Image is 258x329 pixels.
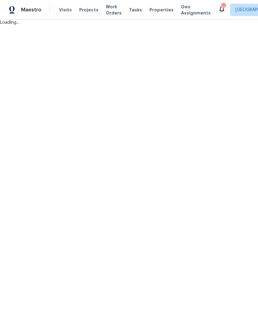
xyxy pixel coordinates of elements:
[221,4,226,10] div: 55
[106,4,122,16] span: Work Orders
[21,7,41,13] span: Maestro
[129,8,142,12] span: Tasks
[79,7,98,13] span: Projects
[59,7,72,13] span: Visits
[181,4,211,16] span: Geo Assignments
[149,7,174,13] span: Properties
